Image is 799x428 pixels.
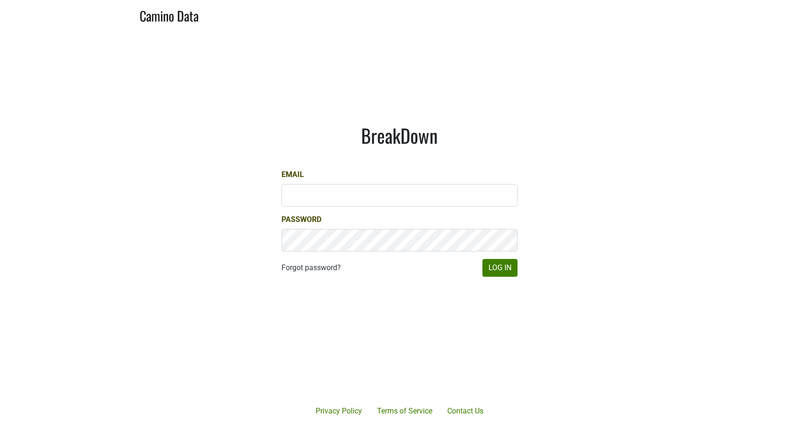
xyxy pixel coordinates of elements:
[308,402,370,421] a: Privacy Policy
[482,259,518,277] button: Log In
[281,169,304,180] label: Email
[281,124,518,147] h1: BreakDown
[281,262,341,273] a: Forgot password?
[140,4,199,26] a: Camino Data
[370,402,440,421] a: Terms of Service
[281,214,321,225] label: Password
[440,402,491,421] a: Contact Us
